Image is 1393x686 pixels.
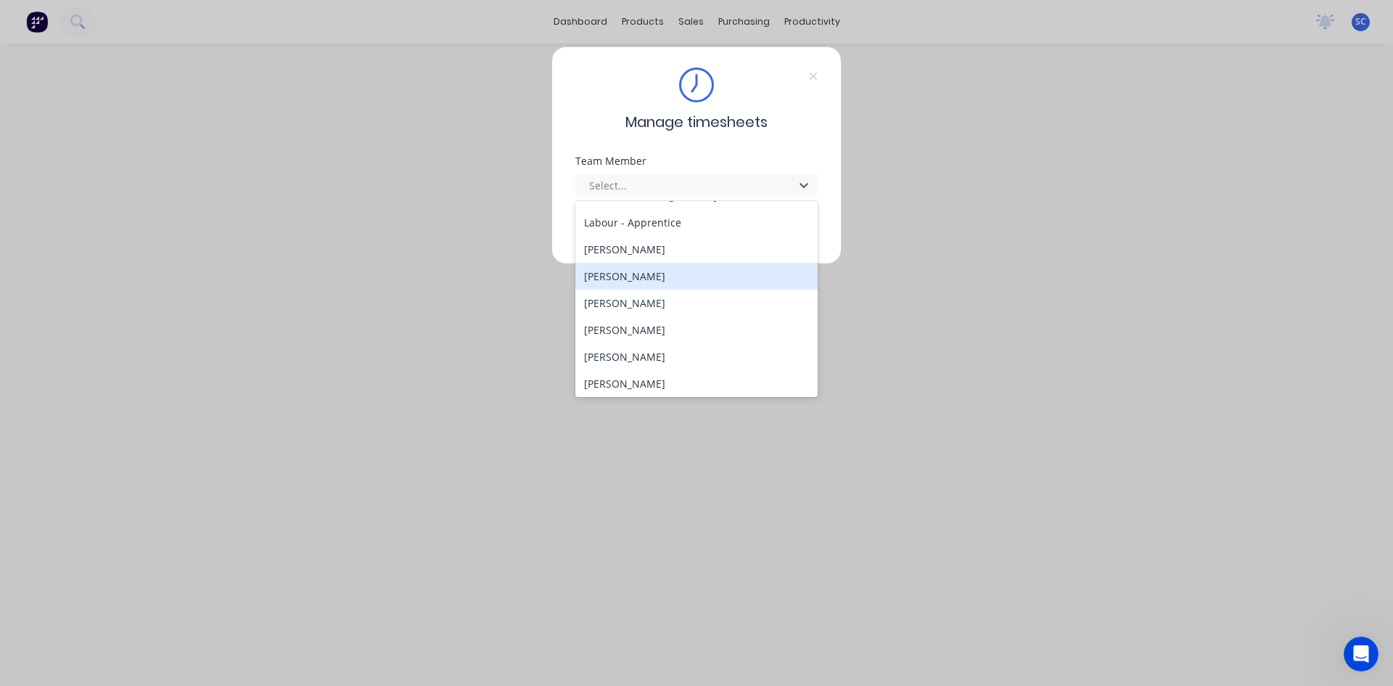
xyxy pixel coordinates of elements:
[575,343,818,370] div: [PERSON_NAME]
[1344,637,1378,671] iframe: Intercom live chat
[575,370,818,397] div: [PERSON_NAME]
[575,290,818,317] div: [PERSON_NAME]
[575,317,818,343] div: [PERSON_NAME]
[575,236,818,263] div: [PERSON_NAME]
[575,156,818,166] div: Team Member
[575,263,818,290] div: [PERSON_NAME]
[575,209,818,236] div: Labour - Apprentice
[625,111,768,133] span: Manage timesheets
